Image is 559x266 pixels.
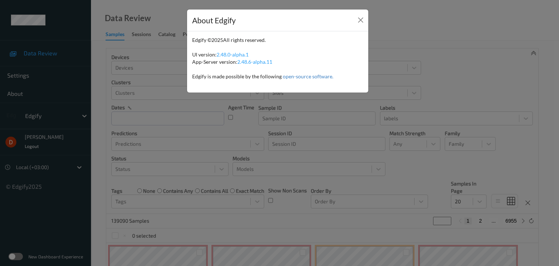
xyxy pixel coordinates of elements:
[192,36,363,87] div: Edgify © 2025 All rights reserved. UI version: App-Server version: Edgify is made possible by the...
[283,73,333,79] a: open-source software.
[192,15,236,26] div: About Edgify
[356,15,366,25] button: Close
[237,59,272,65] span: 2.48.6-alpha.11
[217,51,249,58] span: 2.48.0-alpha.1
